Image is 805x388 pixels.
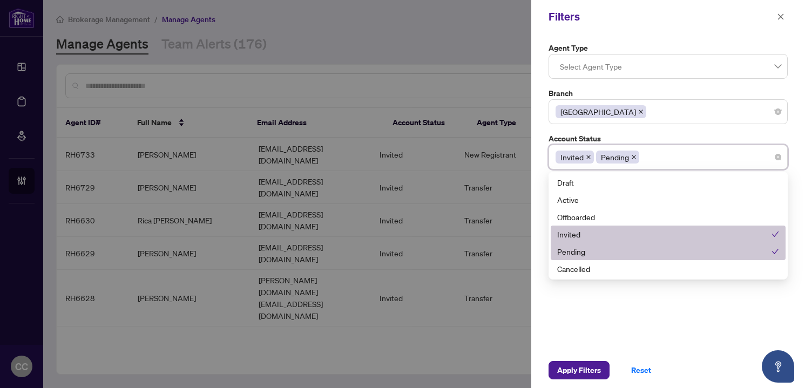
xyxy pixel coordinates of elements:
span: close-circle [775,154,781,160]
span: Reset [631,362,651,379]
div: Cancelled [551,260,786,277]
div: Draft [557,176,779,188]
div: Active [557,194,779,206]
div: Pending [551,243,786,260]
span: close [777,13,784,21]
label: Account Status [549,133,788,145]
button: Apply Filters [549,361,610,379]
label: Branch [549,87,788,99]
div: Offboarded [551,208,786,226]
span: Pending [596,151,639,164]
div: Offboarded [557,211,779,223]
div: Cancelled [557,263,779,275]
span: Invited [560,151,584,163]
span: close [586,154,591,160]
div: Pending [557,246,772,257]
div: Invited [557,228,772,240]
span: check [772,230,779,238]
div: Invited [551,226,786,243]
div: Draft [551,174,786,191]
span: Apply Filters [557,362,601,379]
span: Durham [556,105,646,118]
div: Filters [549,9,774,25]
span: Pending [601,151,629,163]
span: close-circle [775,108,781,115]
span: [GEOGRAPHIC_DATA] [560,106,636,118]
span: check [772,248,779,255]
span: Invited [556,151,594,164]
button: Reset [623,361,660,379]
label: Agent Type [549,42,788,54]
span: close [631,154,637,160]
span: close [638,109,644,114]
div: Active [551,191,786,208]
button: Open asap [762,350,794,383]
